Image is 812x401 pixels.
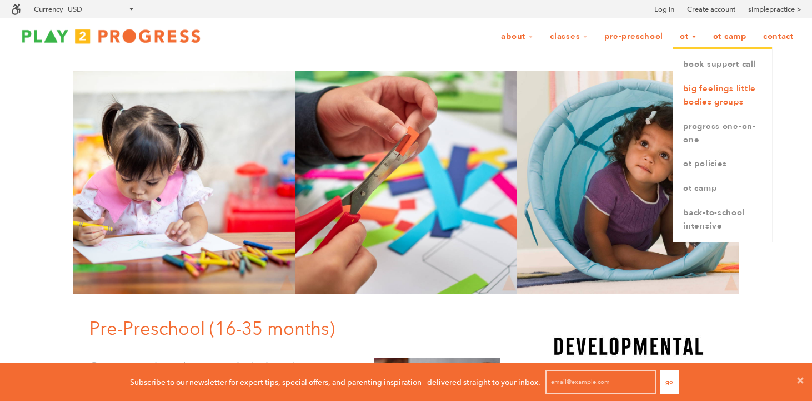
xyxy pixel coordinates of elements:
[673,52,772,77] a: book support call
[673,201,772,239] a: Back-to-School Intensive
[654,4,674,15] a: Log in
[130,376,540,388] p: Subscribe to our newsletter for expert tips, special offers, and parenting inspiration - delivere...
[748,4,801,15] a: simplepractice >
[543,26,595,47] a: Classes
[673,176,772,201] a: OT Camp
[673,152,772,176] a: OT Policies
[673,77,772,115] a: Big Feelings Little Bodies Groups
[34,5,63,13] label: Currency
[687,4,735,15] a: Create account
[494,26,540,47] a: About
[660,370,679,394] button: Go
[89,316,509,341] h1: Pre-Preschool (16-35 months)
[673,115,772,152] a: Progress One-on-One
[706,26,754,47] a: OT Camp
[545,370,656,394] input: email@example.com
[597,26,670,47] a: Pre-Preschool
[756,26,801,47] a: Contact
[673,26,704,47] a: OT
[11,25,211,47] img: Play2Progress logo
